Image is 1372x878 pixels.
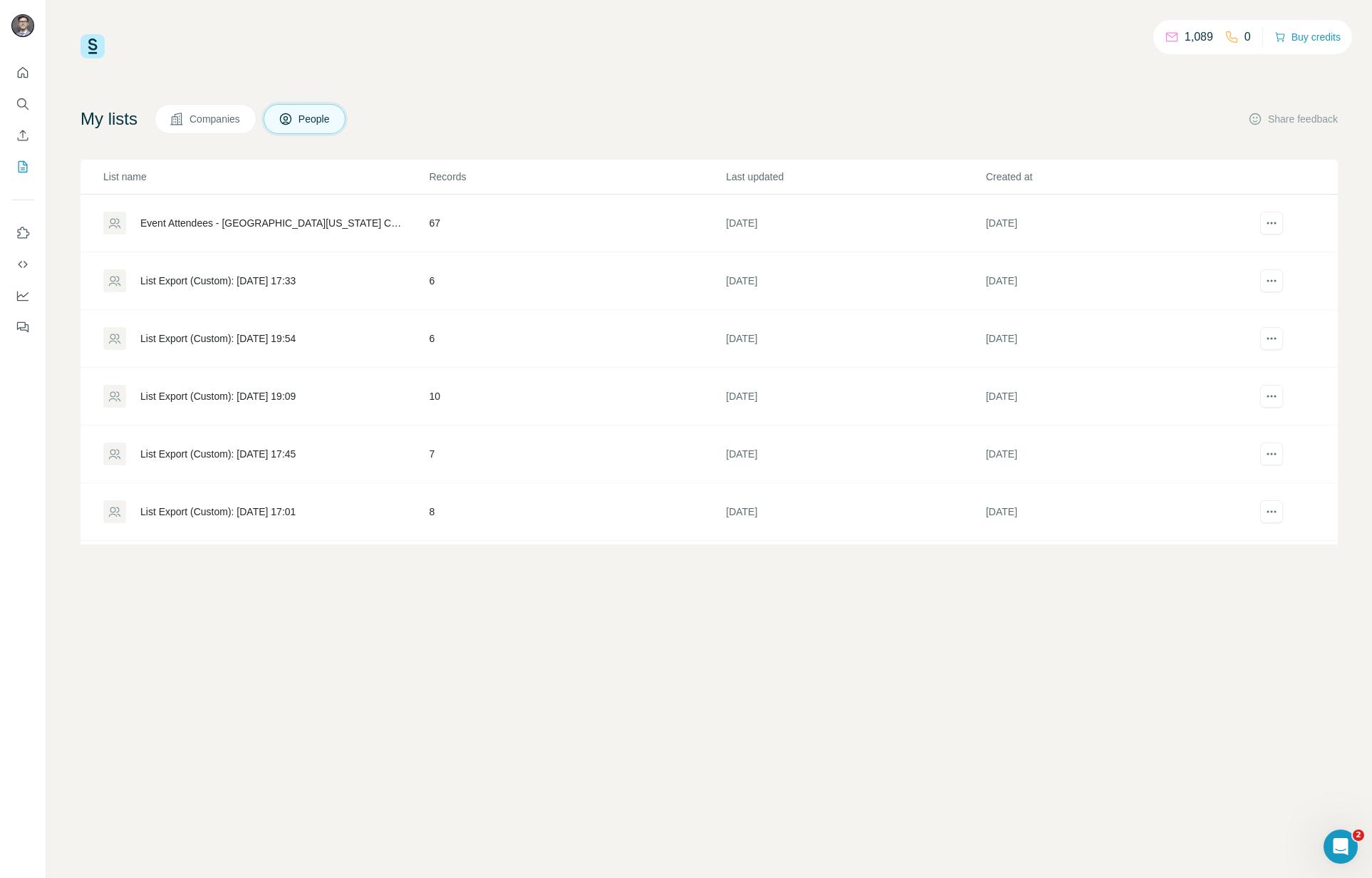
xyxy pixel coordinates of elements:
p: Records [429,170,724,184]
p: 1,089 [1185,29,1213,46]
button: actions [1260,500,1283,523]
td: [DATE] [985,541,1245,599]
p: 0 [1244,29,1251,46]
td: 10 [428,368,725,425]
p: Created at [986,170,1244,184]
td: [DATE] [985,252,1245,310]
button: actions [1260,385,1283,408]
button: Quick start [11,60,34,86]
button: Dashboard [11,283,34,309]
td: 6 [428,310,725,368]
td: 13 [428,541,725,599]
td: 67 [428,195,725,252]
span: 2 [1353,830,1364,841]
div: List Export (Custom): [DATE] 19:09 [140,389,296,403]
p: List name [103,170,427,184]
button: Use Surfe API [11,252,34,277]
span: Companies [189,112,241,126]
iframe: Intercom live chat [1324,830,1358,864]
p: Last updated [726,170,984,184]
td: [DATE] [985,310,1245,368]
button: Enrich CSV [11,123,34,148]
span: People [298,112,331,126]
td: [DATE] [985,195,1245,252]
td: 8 [428,483,725,541]
td: [DATE] [725,541,985,599]
button: Search [11,91,34,117]
td: [DATE] [725,483,985,541]
td: [DATE] [985,368,1245,425]
td: [DATE] [725,310,985,368]
button: Feedback [11,314,34,340]
img: Surfe Logo [80,34,105,58]
button: actions [1260,443,1283,465]
div: List Export (Custom): [DATE] 19:54 [140,331,296,346]
td: [DATE] [725,195,985,252]
div: List Export (Custom): [DATE] 17:01 [140,505,296,519]
button: actions [1260,327,1283,350]
td: [DATE] [985,483,1245,541]
div: List Export (Custom): [DATE] 17:33 [140,274,296,288]
button: Use Surfe on LinkedIn [11,220,34,246]
div: Event Attendees - [GEOGRAPHIC_DATA][US_STATE] CRE State of the Market - Event Attendees - [GEOGRA... [140,216,405,230]
img: Avatar [11,14,34,37]
div: List Export (Custom): [DATE] 17:45 [140,447,296,461]
button: My lists [11,154,34,180]
button: Buy credits [1274,27,1341,47]
td: [DATE] [725,425,985,483]
h4: My lists [80,108,137,130]
button: Share feedback [1248,112,1338,126]
td: [DATE] [725,368,985,425]
td: [DATE] [725,252,985,310]
button: actions [1260,269,1283,292]
td: 6 [428,252,725,310]
button: actions [1260,212,1283,234]
td: 7 [428,425,725,483]
td: [DATE] [985,425,1245,483]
